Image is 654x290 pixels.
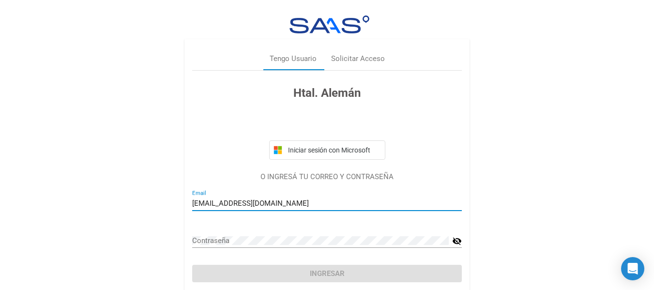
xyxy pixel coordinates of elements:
[269,140,385,160] button: Iniciar sesión con Microsoft
[310,269,345,278] span: Ingresar
[192,265,462,282] button: Ingresar
[331,53,385,64] div: Solicitar Acceso
[621,257,644,280] div: Open Intercom Messenger
[264,112,390,134] iframe: Botón de Acceder con Google
[192,171,462,183] p: O INGRESÁ TU CORREO Y CONTRASEÑA
[452,235,462,247] mat-icon: visibility_off
[286,146,381,154] span: Iniciar sesión con Microsoft
[270,53,317,64] div: Tengo Usuario
[192,84,462,102] h3: Htal. Alemán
